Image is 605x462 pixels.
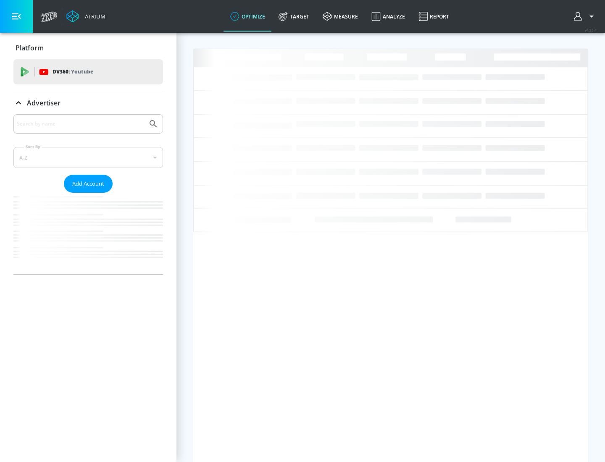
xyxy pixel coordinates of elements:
a: optimize [224,1,272,31]
p: DV360: [53,67,93,76]
div: A-Z [13,147,163,168]
a: measure [316,1,365,31]
label: Sort By [24,144,42,150]
div: Atrium [82,13,105,20]
nav: list of Advertiser [13,193,163,274]
a: Atrium [66,10,105,23]
div: DV360: Youtube [13,59,163,84]
button: Add Account [64,175,113,193]
a: Analyze [365,1,412,31]
span: v 4.25.4 [585,28,597,32]
p: Platform [16,43,44,52]
div: Advertiser [13,91,163,115]
p: Youtube [71,67,93,76]
a: Target [272,1,316,31]
span: Add Account [72,179,104,189]
a: Report [412,1,456,31]
div: Platform [13,36,163,60]
p: Advertiser [27,98,60,108]
input: Search by name [17,118,144,129]
div: Advertiser [13,114,163,274]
